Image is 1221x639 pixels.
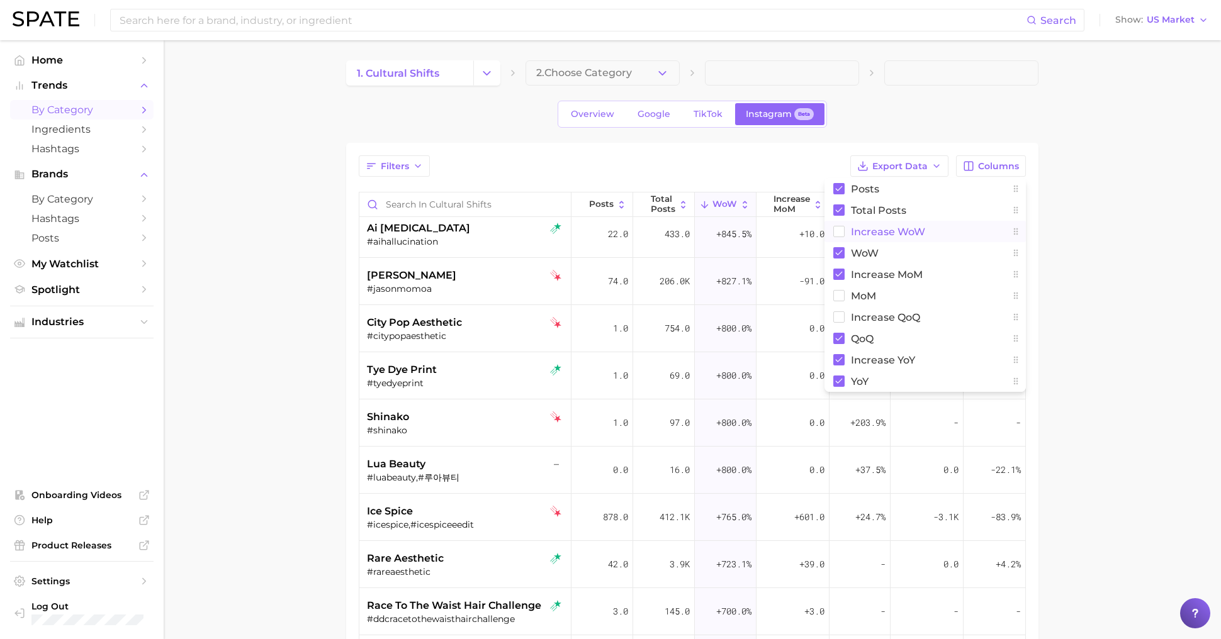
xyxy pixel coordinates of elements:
span: 3.0 [613,604,628,619]
button: ShowUS Market [1112,12,1212,28]
span: +800.0% [716,462,751,477]
img: instagram falling star [550,411,561,423]
span: Columns [978,161,1019,172]
button: ai [MEDICAL_DATA]instagram rising star#aihallucination22.0433.0+845.5%+10.0--- [359,211,1025,258]
span: 97.0 [670,415,690,430]
img: instagram falling star [550,270,561,281]
span: -3.1k [933,509,959,525]
span: Instagram [746,109,792,119]
div: #tyedyeprint [367,377,566,389]
span: 0.0 [809,368,824,383]
button: 2.Choose Category [526,60,680,86]
span: WoW [851,248,879,258]
span: +700.0% [716,604,751,619]
div: Columns [824,178,1026,392]
span: WoW [712,199,737,209]
span: -22.1% [991,462,1021,477]
span: 74.0 [608,274,628,289]
button: ice spiceinstagram falling star#icespice,#icespiceeedit878.0412.1k+765.0%+601.0+24.7%-3.1k-83.9% [359,494,1025,541]
span: Help [31,514,132,526]
span: Google [638,109,670,119]
span: – [554,457,559,472]
span: MoM [851,291,876,301]
div: #luabeauty,#루아뷰티 [367,472,566,483]
button: shinakoinstagram falling star#shinako1.097.0+800.0%0.0+203.9%-- [359,399,1025,447]
span: 0.0 [943,462,959,477]
span: Posts [31,232,132,244]
span: 0.0 [809,321,824,336]
span: +4.2% [996,557,1021,572]
span: by Category [31,104,132,116]
span: shinako [367,409,409,425]
span: Increase MoM [851,269,923,280]
span: +203.9% [850,415,886,430]
span: Settings [31,575,132,587]
span: 42.0 [608,557,628,572]
span: Increase MoM [774,194,810,214]
a: Google [627,103,681,125]
span: -83.9% [991,509,1021,525]
div: #ddcracetothewaisthairchallenge [367,613,566,625]
span: 1.0 [613,415,628,430]
span: ice spice [367,504,413,519]
span: +827.1% [716,274,751,289]
span: -91.0 [799,274,824,289]
span: 878.0 [603,509,628,525]
button: Posts [571,192,633,217]
span: 0.0 [809,462,824,477]
input: Search here for a brand, industry, or ingredient [118,9,1027,31]
div: #rareaesthetic [367,566,566,577]
span: Increase WoW [851,226,925,237]
img: instagram falling star [550,317,561,328]
a: Ingredients [10,119,154,139]
span: Total Posts [651,194,675,214]
span: Hashtags [31,213,132,225]
span: 69.0 [670,368,690,383]
span: - [1016,604,1021,619]
span: QoQ [851,333,874,344]
div: #icespice,#icespiceeedit [367,519,566,530]
button: city pop aestheticinstagram falling star#citypopaesthetic1.0754.0+800.0%0.00.0%-- [359,305,1025,352]
span: +3.0 [804,604,824,619]
span: +39.0 [799,557,824,572]
a: TikTok [683,103,733,125]
div: race to the waist hair challenge [359,588,571,635]
span: 3.9k [670,557,690,572]
span: rare aesthetic [367,551,444,566]
span: Total Posts [851,205,906,216]
button: WoW [695,192,757,217]
span: TikTok [694,109,723,119]
span: +723.1% [716,557,751,572]
span: by Category [31,193,132,205]
a: Overview [560,103,625,125]
span: Brands [31,169,132,180]
span: 754.0 [665,321,690,336]
a: by Category [10,189,154,209]
img: instagram rising star [550,364,561,375]
span: lua beauty [367,457,425,472]
span: My Watchlist [31,258,132,270]
span: Hashtags [31,143,132,155]
img: instagram rising star [550,223,561,234]
span: - [881,557,886,572]
span: Search [1040,14,1076,26]
span: Product Releases [31,540,132,551]
a: Posts [10,228,154,248]
a: Product Releases [10,536,154,555]
span: YoY [851,376,869,387]
span: [PERSON_NAME] [367,268,456,283]
a: 1. cultural shifts [346,60,473,86]
div: #shinako [367,425,566,436]
button: Total Posts [633,192,695,217]
span: Spotlight [31,284,132,296]
a: Home [10,50,154,70]
button: [PERSON_NAME]instagram falling star#jasonmomoa74.0206.0k+827.1%-91.0+17.2%-- [359,258,1025,305]
input: Search in cultural shifts [359,192,571,216]
span: +800.0% [716,415,751,430]
button: Increase MoM [757,192,830,217]
a: Hashtags [10,139,154,158]
span: Filters [381,161,409,172]
a: by Category [10,100,154,119]
a: Onboarding Videos [10,486,154,504]
button: Trends [10,76,154,95]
